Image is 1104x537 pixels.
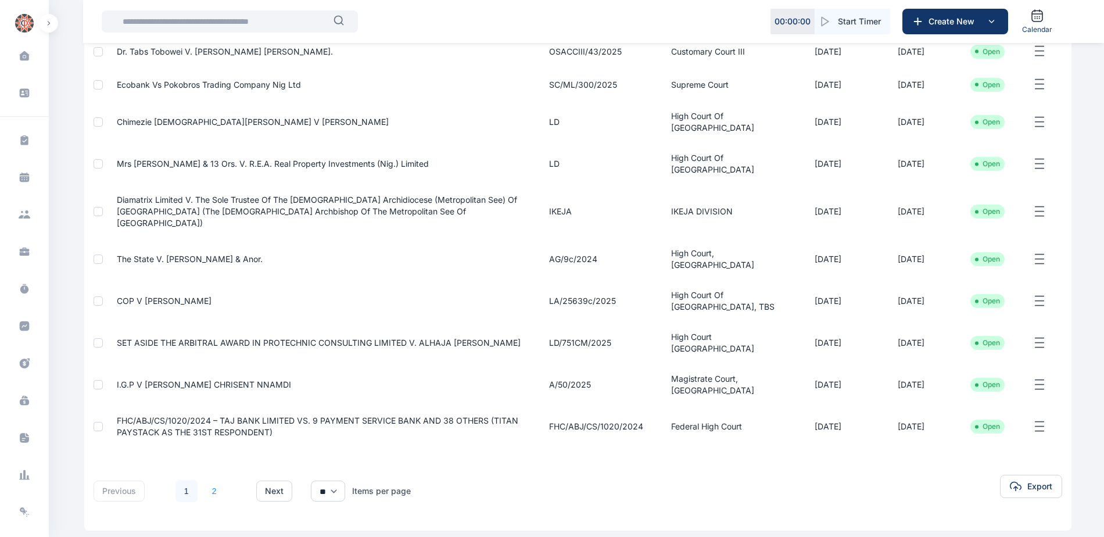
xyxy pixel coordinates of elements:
td: [DATE] [801,406,884,448]
td: [DATE] [884,35,956,68]
td: [DATE] [801,143,884,185]
button: Start Timer [815,9,890,34]
li: Open [975,255,1000,264]
td: [DATE] [801,185,884,238]
li: Open [975,296,1000,306]
button: Export [1000,475,1062,498]
div: Items per page [352,485,411,497]
a: 1 [175,480,198,502]
td: High Court of [GEOGRAPHIC_DATA] [657,143,801,185]
td: [DATE] [801,101,884,143]
li: 上一页 [154,483,170,499]
td: SC/ML/300/2025 [535,68,657,101]
td: [DATE] [801,238,884,280]
td: [DATE] [884,238,956,280]
span: Calendar [1022,25,1052,34]
li: 1 [175,479,198,503]
td: [DATE] [884,185,956,238]
a: COP v [PERSON_NAME] [117,296,212,306]
li: Open [975,380,1000,389]
td: High Court, [GEOGRAPHIC_DATA] [657,238,801,280]
td: Federal High Court [657,406,801,448]
td: IKEJA DIVISION [657,185,801,238]
td: [DATE] [884,68,956,101]
a: SET ASIDE THE ARBITRAL AWARD IN PROTECHNIC CONSULTING LIMITED V. ALHAJA [PERSON_NAME] [117,338,521,348]
td: AG/9c/2024 [535,238,657,280]
td: [DATE] [884,101,956,143]
td: [DATE] [884,364,956,406]
td: [DATE] [801,364,884,406]
td: LD [535,143,657,185]
td: LD [535,101,657,143]
li: 下一页 [231,483,247,499]
span: Create New [924,16,984,27]
td: A/50/2025 [535,364,657,406]
a: Ecobank Vs Pokobros Trading Company Nig Ltd [117,80,301,90]
td: [DATE] [801,322,884,364]
td: [DATE] [884,143,956,185]
button: Create New [902,9,1008,34]
p: 00 : 00 : 00 [775,16,811,27]
button: previous [94,481,145,502]
a: The State v. [PERSON_NAME] & Anor. [117,254,263,264]
td: IKEJA [535,185,657,238]
td: Customary Court III [657,35,801,68]
td: High Court [GEOGRAPHIC_DATA] [657,322,801,364]
a: Calendar [1017,4,1057,39]
a: Diamatrix Limited V. The Sole Trustee Of The [DEMOGRAPHIC_DATA] Archidiocese (Metropolitan See) O... [117,195,517,228]
td: High Court of [GEOGRAPHIC_DATA] [657,101,801,143]
td: High Court of [GEOGRAPHIC_DATA], TBS [657,280,801,322]
td: Magistrate Court, [GEOGRAPHIC_DATA] [657,364,801,406]
td: OSACCIII/43/2025 [535,35,657,68]
li: Open [975,47,1000,56]
button: next [256,481,292,502]
span: Export [1027,481,1052,492]
td: [DATE] [884,322,956,364]
a: 2 [203,480,225,502]
td: [DATE] [884,280,956,322]
td: Supreme Court [657,68,801,101]
a: I.G.P v [PERSON_NAME] CHRISENT NNAMDI [117,380,291,389]
li: Open [975,117,1000,127]
li: Open [975,159,1000,169]
td: [DATE] [884,406,956,448]
td: [DATE] [801,68,884,101]
li: Open [975,338,1000,348]
li: Open [975,422,1000,431]
td: [DATE] [801,280,884,322]
a: FHC/ABJ/CS/1020/2024 – TAJ BANK LIMITED VS. 9 PAYMENT SERVICE BANK AND 38 OTHERS (TITAN PAYSTACK ... [117,416,518,437]
li: 2 [203,479,226,503]
li: Open [975,207,1000,216]
a: Chimezie [DEMOGRAPHIC_DATA][PERSON_NAME] v [PERSON_NAME] [117,117,389,127]
td: LA/25639c/2025 [535,280,657,322]
td: LD/751CM/2025 [535,322,657,364]
td: FHC/ABJ/CS/1020/2024 [535,406,657,448]
a: Mrs [PERSON_NAME] & 13 ors. V. R.E.A. Real Property Investments (Nig.) Limited [117,159,429,169]
li: Open [975,80,1000,90]
span: Start Timer [838,16,881,27]
a: Dr. Tabs Tobowei v. [PERSON_NAME] [PERSON_NAME]. [117,46,333,56]
td: [DATE] [801,35,884,68]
